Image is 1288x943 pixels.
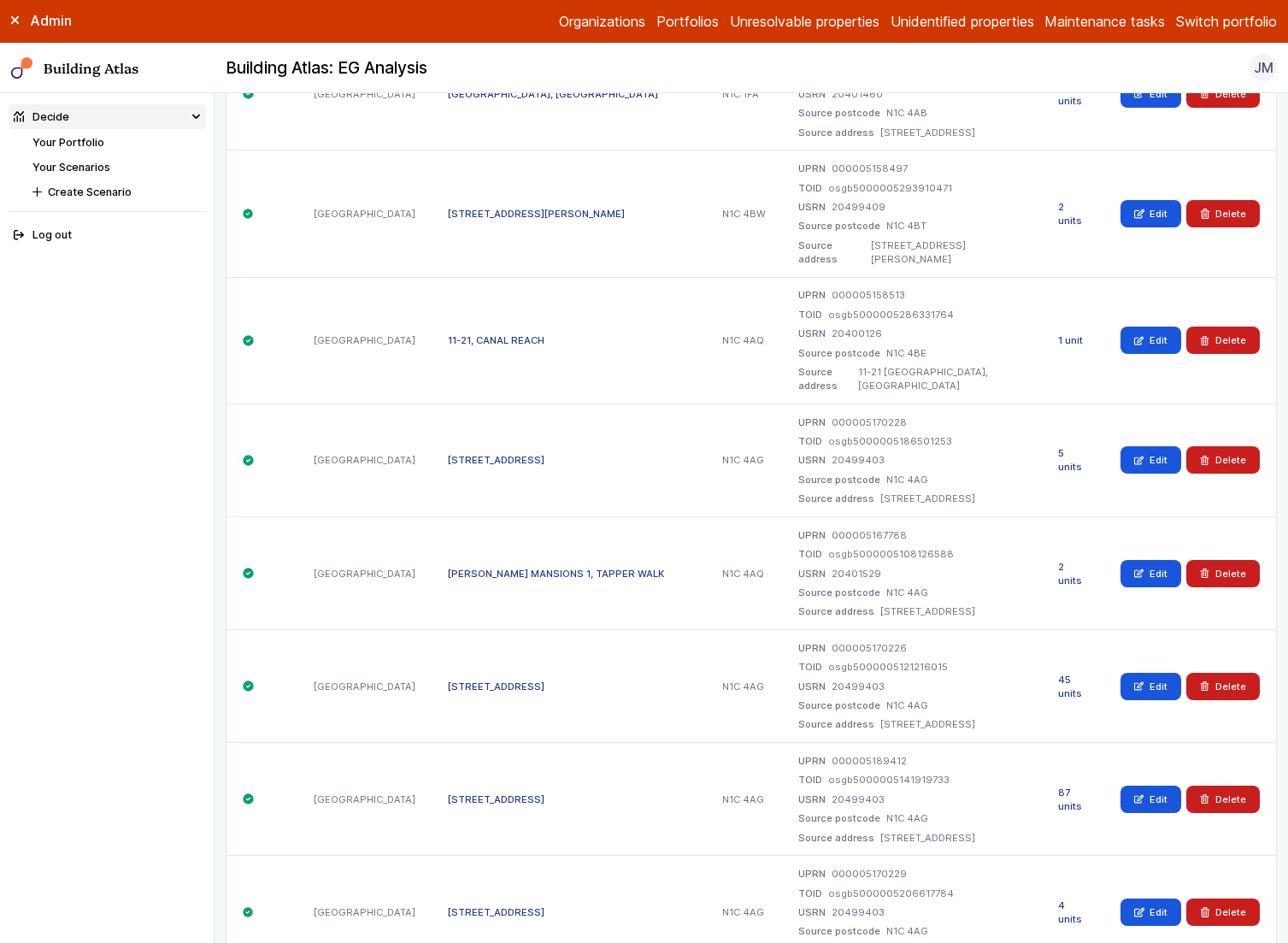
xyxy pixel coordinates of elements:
[1186,899,1260,926] button: Delete
[798,717,874,731] dt: Source address
[706,630,782,743] div: N1C 4AG
[832,327,882,340] dd: 20400126
[1058,899,1082,925] a: 4 units
[798,308,822,321] dt: TOID
[448,334,544,346] a: 11-21, CANAL REACH
[832,162,908,175] dd: 000005158497
[871,239,1025,266] dd: [STREET_ADDRESS][PERSON_NAME]
[706,277,782,404] div: N1C 4AQ
[1058,561,1082,586] a: 2 units
[828,887,954,900] dd: osgb5000005206617784
[832,416,907,429] dd: 000005170228
[798,416,826,429] dt: UPRN
[886,106,927,120] dd: N1C 4AB
[1058,787,1082,812] a: 87 units
[798,106,880,120] dt: Source postcode
[1120,673,1181,700] a: Edit
[297,277,431,404] div: [GEOGRAPHIC_DATA]
[798,453,826,467] dt: USRN
[32,136,104,149] a: Your Portfolio
[448,208,625,220] a: [STREET_ADDRESS][PERSON_NAME]
[886,586,928,599] dd: N1C 4AG
[798,586,880,599] dt: Source postcode
[1120,899,1181,926] a: Edit
[798,162,826,175] dt: UPRN
[880,717,975,731] dd: [STREET_ADDRESS]
[798,434,822,448] dt: TOID
[297,630,431,743] div: [GEOGRAPHIC_DATA]
[832,680,885,693] dd: 20499403
[1120,200,1181,227] a: Edit
[798,346,880,360] dt: Source postcode
[798,219,880,233] dt: Source postcode
[9,223,206,248] button: Log out
[1176,11,1277,32] button: Switch portfolio
[798,473,880,486] dt: Source postcode
[798,905,826,919] dt: USRN
[798,528,826,542] dt: UPRN
[297,150,431,277] div: [GEOGRAPHIC_DATA]
[798,365,852,392] dt: Source address
[798,200,826,214] dt: USRN
[886,473,928,486] dd: N1C 4AG
[1254,57,1273,78] span: JM
[798,492,874,505] dt: Source address
[798,288,826,302] dt: UPRN
[798,87,826,101] dt: USRN
[1186,327,1260,354] button: Delete
[1120,80,1181,108] a: Edit
[1058,334,1083,346] a: 1 unit
[706,38,782,150] div: N1C 1FA
[828,308,954,321] dd: osgb5000005286331764
[1186,560,1260,587] button: Delete
[891,11,1034,32] a: Unidentified properties
[832,528,907,542] dd: 000005167788
[27,180,206,204] button: Create Scenario
[798,641,826,655] dt: UPRN
[798,680,826,693] dt: USRN
[886,924,928,938] dd: N1C 4AG
[798,604,874,618] dt: Source address
[832,567,881,581] dd: 20401529
[886,698,928,712] dd: N1C 4AG
[832,641,907,655] dd: 000005170226
[798,547,822,561] dt: TOID
[1120,327,1181,354] a: Edit
[1186,446,1260,474] button: Delete
[886,346,926,360] dd: N1C 4BE
[297,38,431,150] div: [GEOGRAPHIC_DATA]
[886,811,928,825] dd: N1C 4AG
[1186,200,1260,227] button: Delete
[559,11,645,32] a: Organizations
[448,681,544,693] a: [STREET_ADDRESS]
[1120,786,1181,813] a: Edit
[828,660,948,674] dd: osgb5000005121216015
[832,288,905,302] dd: 000005158513
[1186,673,1260,700] button: Delete
[448,454,544,466] a: [STREET_ADDRESS]
[798,793,826,806] dt: USRN
[880,126,975,139] dd: [STREET_ADDRESS]
[706,404,782,516] div: N1C 4AG
[798,831,874,845] dt: Source address
[297,516,431,629] div: [GEOGRAPHIC_DATA]
[448,793,544,805] a: [STREET_ADDRESS]
[798,867,826,881] dt: UPRN
[798,924,880,938] dt: Source postcode
[886,219,926,233] dd: N1C 4BT
[832,87,883,101] dd: 20401460
[798,239,865,266] dt: Source address
[828,547,954,561] dd: osgb5000005108126588
[832,905,885,919] dd: 20499403
[730,11,879,32] a: Unresolvable properties
[1044,11,1165,32] a: Maintenance tasks
[798,327,826,340] dt: USRN
[1250,54,1277,81] button: JM
[706,743,782,856] div: N1C 4AG
[798,567,826,581] dt: USRN
[1058,674,1082,699] a: 45 units
[1058,447,1082,473] a: 5 units
[798,698,880,712] dt: Source postcode
[1120,446,1181,474] a: Edit
[297,743,431,856] div: [GEOGRAPHIC_DATA]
